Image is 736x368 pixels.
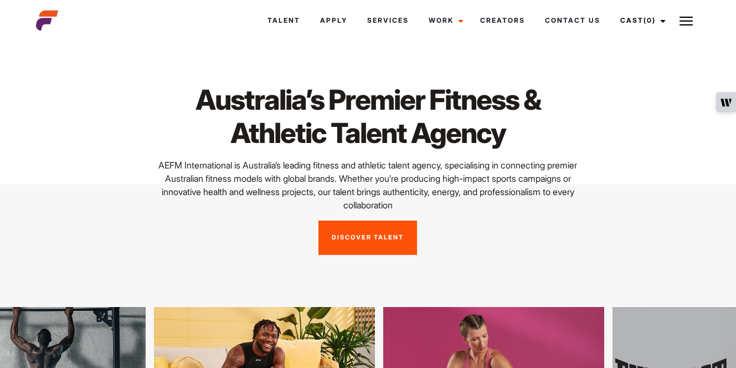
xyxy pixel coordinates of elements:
a: Creators [470,6,535,35]
a: Work [419,6,470,35]
a: Discover Talent [318,221,417,255]
p: AEFM International is Australia’s leading fitness and athletic talent agency, specialising in con... [149,159,587,212]
span: (0) [644,16,656,24]
a: Contact Us [535,6,610,35]
a: Cast(0) [610,6,672,35]
a: Talent [258,6,310,35]
img: cropped-aefm-brand-fav-22-square.png [36,9,58,32]
img: Burger icon [680,14,693,28]
a: Apply [310,6,357,35]
h1: Australia’s Premier Fitness & Athletic Talent Agency [149,83,587,150]
a: Services [357,6,419,35]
